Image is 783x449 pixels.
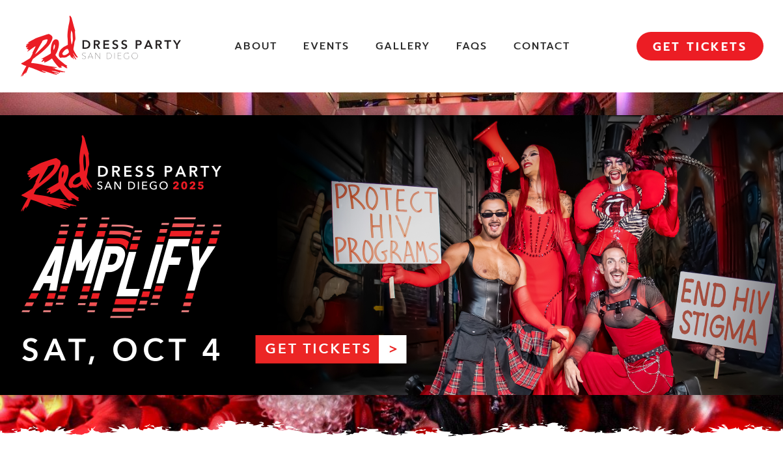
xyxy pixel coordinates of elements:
a: Gallery [376,40,430,53]
a: FAQs [456,40,488,53]
a: Events [303,40,350,53]
a: GET TICKETS [637,32,763,61]
img: Red Dress Party San Diego [20,13,182,79]
a: Contact [514,40,570,53]
a: About [234,40,277,53]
